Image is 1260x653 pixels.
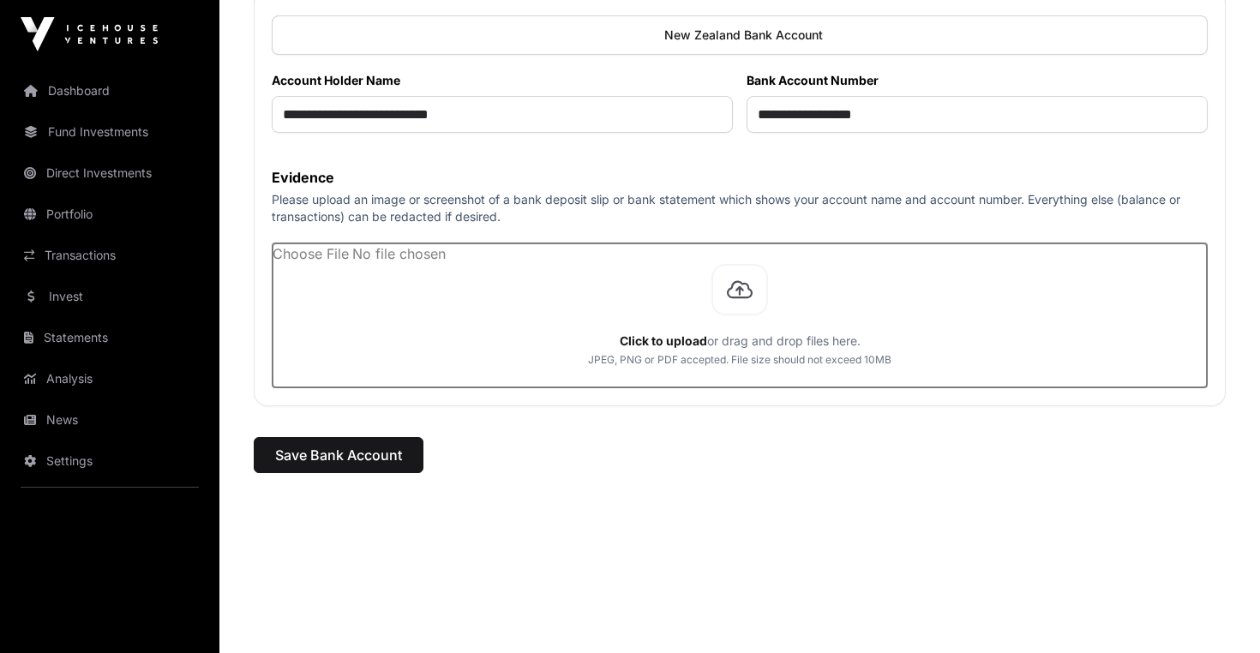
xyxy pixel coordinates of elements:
label: Evidence [272,167,1208,188]
a: Invest [14,278,206,315]
iframe: Chat Widget [1174,571,1260,653]
a: News [14,401,206,439]
button: Save Bank Account [254,437,423,473]
span: Save Bank Account [275,445,402,465]
a: Transactions [14,237,206,274]
label: Account Holder Name [272,72,733,89]
a: Statements [14,319,206,356]
a: Portfolio [14,195,206,233]
a: Fund Investments [14,113,206,151]
a: Settings [14,442,206,480]
a: Dashboard [14,72,206,110]
img: Icehouse Ventures Logo [21,17,158,51]
a: Direct Investments [14,154,206,192]
p: Please upload an image or screenshot of a bank deposit slip or bank statement which shows your ac... [272,191,1208,225]
label: Bank Account Number [747,72,1208,89]
a: Analysis [14,360,206,398]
